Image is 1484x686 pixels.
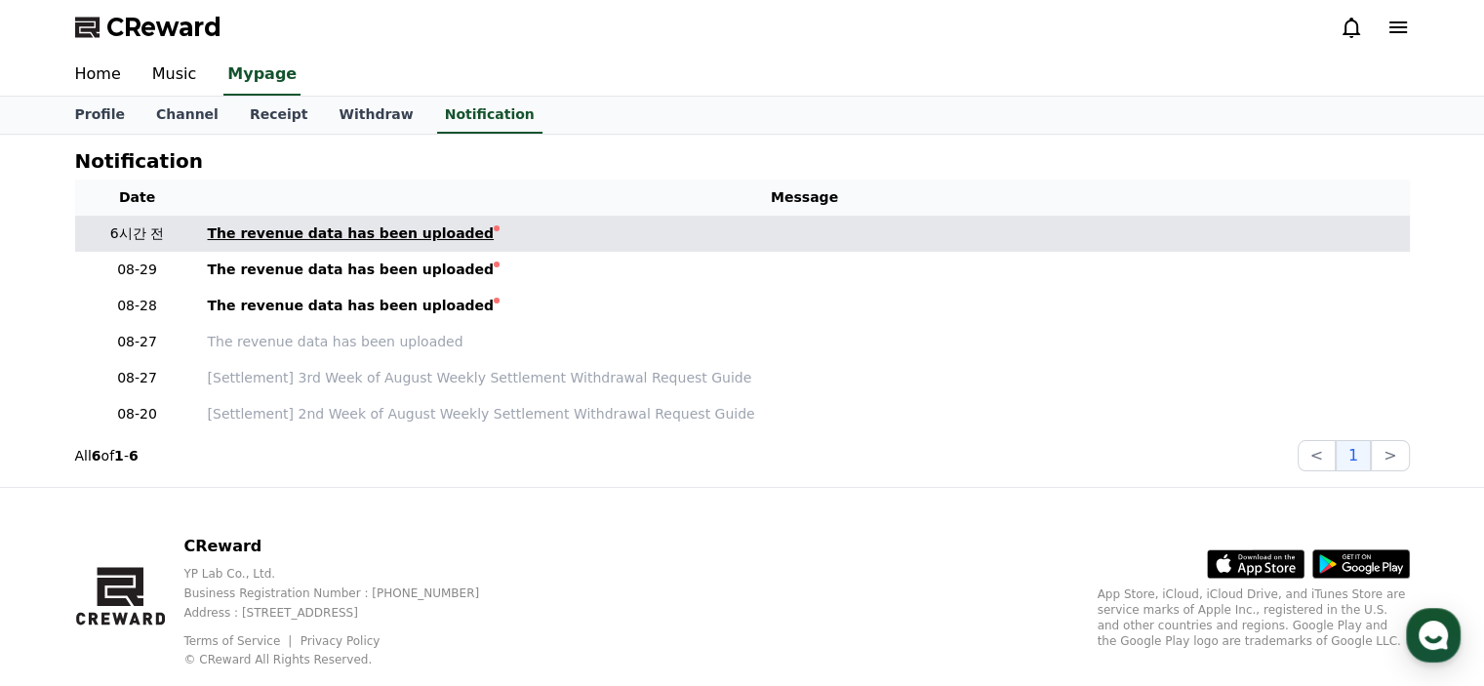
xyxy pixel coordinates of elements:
[208,223,1402,244] a: The revenue data has been uploaded
[183,535,510,558] p: CReward
[200,180,1410,216] th: Message
[137,55,213,96] a: Music
[162,554,220,570] span: Messages
[208,296,1402,316] a: The revenue data has been uploaded
[183,605,510,621] p: Address : [STREET_ADDRESS]
[234,97,324,134] a: Receipt
[1298,440,1336,471] button: <
[1098,586,1410,649] p: App Store, iCloud, iCloud Drive, and iTunes Store are service marks of Apple Inc., registered in ...
[75,446,139,465] p: All of -
[208,260,1402,280] a: The revenue data has been uploaded
[106,12,221,43] span: CReward
[183,585,510,601] p: Business Registration Number : [PHONE_NUMBER]
[83,296,192,316] p: 08-28
[6,524,129,573] a: Home
[129,448,139,464] strong: 6
[83,404,192,424] p: 08-20
[208,296,495,316] div: The revenue data has been uploaded
[50,553,84,569] span: Home
[183,634,295,648] a: Terms of Service
[223,55,301,96] a: Mypage
[208,332,1402,352] a: The revenue data has been uploaded
[183,652,510,667] p: © CReward All Rights Reserved.
[83,260,192,280] p: 08-29
[183,566,510,582] p: YP Lab Co., Ltd.
[92,448,101,464] strong: 6
[301,634,381,648] a: Privacy Policy
[208,404,1402,424] a: [Settlement] 2nd Week of August Weekly Settlement Withdrawal Request Guide
[208,260,495,280] div: The revenue data has been uploaded
[252,524,375,573] a: Settings
[60,55,137,96] a: Home
[289,553,337,569] span: Settings
[208,223,495,244] div: The revenue data has been uploaded
[208,368,1402,388] a: [Settlement] 3rd Week of August Weekly Settlement Withdrawal Request Guide
[60,97,140,134] a: Profile
[75,150,203,172] h4: Notification
[83,332,192,352] p: 08-27
[323,97,428,134] a: Withdraw
[129,524,252,573] a: Messages
[75,180,200,216] th: Date
[437,97,542,134] a: Notification
[75,12,221,43] a: CReward
[83,223,192,244] p: 6시간 전
[140,97,234,134] a: Channel
[83,368,192,388] p: 08-27
[1336,440,1371,471] button: 1
[1371,440,1409,471] button: >
[114,448,124,464] strong: 1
